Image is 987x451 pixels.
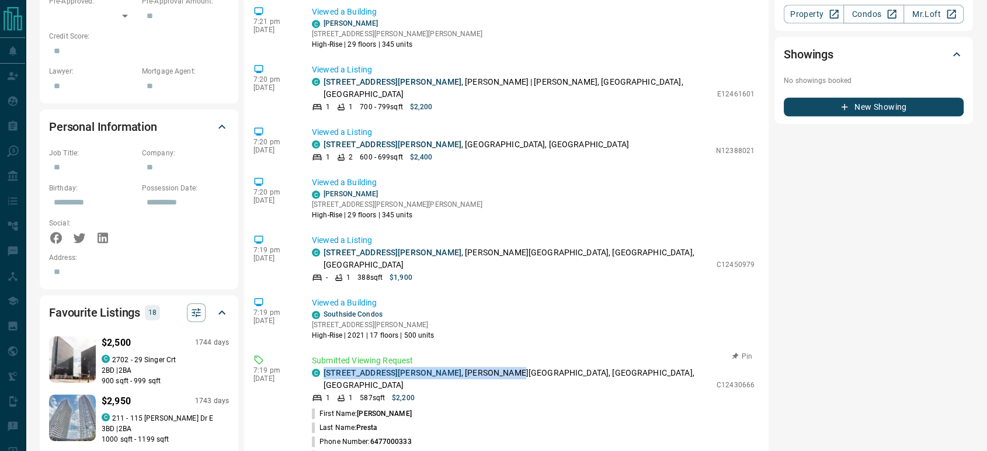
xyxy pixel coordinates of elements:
[312,126,755,138] p: Viewed a Listing
[49,218,136,228] p: Social:
[312,330,435,341] p: High-Rise | 2021 | 17 floors | 500 units
[784,45,833,64] h2: Showings
[324,76,711,100] p: , [PERSON_NAME] | [PERSON_NAME], [GEOGRAPHIC_DATA], [GEOGRAPHIC_DATA]
[410,152,433,162] p: $2,400
[49,392,229,445] a: Favourited listing$2,9501743 dayscondos.ca211 - 115 [PERSON_NAME] Dr E3BD |2BA1000 sqft - 1199 sqft
[253,254,294,262] p: [DATE]
[112,413,213,424] p: 211 - 115 [PERSON_NAME] Dr E
[312,78,320,86] div: condos.ca
[49,113,229,141] div: Personal Information
[324,19,378,27] a: [PERSON_NAME]
[312,436,412,447] p: Phone Number:
[784,40,964,68] div: Showings
[312,20,320,28] div: condos.ca
[360,393,385,403] p: 587 sqft
[324,140,461,149] a: [STREET_ADDRESS][PERSON_NAME]
[102,376,229,386] p: 900 sqft - 999 sqft
[112,355,176,365] p: 2702 - 29 Singer Crt
[725,351,759,362] button: Pin
[253,188,294,196] p: 7:20 pm
[312,311,320,319] div: condos.ca
[326,393,330,403] p: 1
[142,66,229,77] p: Mortgage Agent:
[370,438,411,446] span: 6477000333
[102,413,110,421] div: condos.ca
[312,39,482,50] p: High-Rise | 29 floors | 345 units
[312,355,755,367] p: Submitted Viewing Request
[102,336,131,350] p: $2,500
[324,310,383,318] a: Southside Condos
[312,29,482,39] p: [STREET_ADDRESS][PERSON_NAME][PERSON_NAME]
[102,365,229,376] p: 2 BD | 2 BA
[102,434,229,445] p: 1000 sqft - 1199 sqft
[356,424,377,432] span: Presta
[324,368,461,377] a: [STREET_ADDRESS][PERSON_NAME]
[324,190,378,198] a: [PERSON_NAME]
[346,272,350,283] p: 1
[49,299,229,327] div: Favourite Listings18
[195,396,229,406] p: 1743 days
[148,306,157,319] p: 18
[392,393,415,403] p: $2,200
[717,89,755,99] p: E12461601
[102,355,110,363] div: condos.ca
[312,234,755,247] p: Viewed a Listing
[253,18,294,26] p: 7:21 pm
[312,210,482,220] p: High-Rise | 29 floors | 345 units
[49,334,229,386] a: Favourited listing$2,5001744 dayscondos.ca2702 - 29 Singer Crt2BD |2BA900 sqft - 999 sqft
[37,336,108,383] img: Favourited listing
[360,102,402,112] p: 700 - 799 sqft
[410,102,433,112] p: $2,200
[349,152,353,162] p: 2
[253,196,294,204] p: [DATE]
[37,394,108,441] img: Favourited listing
[784,5,844,23] a: Property
[102,394,131,408] p: $2,950
[312,199,482,210] p: [STREET_ADDRESS][PERSON_NAME][PERSON_NAME]
[312,140,320,148] div: condos.ca
[195,338,229,348] p: 1744 days
[312,64,755,76] p: Viewed a Listing
[312,176,755,189] p: Viewed a Building
[324,138,629,151] p: , [GEOGRAPHIC_DATA], [GEOGRAPHIC_DATA]
[326,272,328,283] p: -
[312,190,320,199] div: condos.ca
[312,369,320,377] div: condos.ca
[326,102,330,112] p: 1
[253,246,294,254] p: 7:19 pm
[253,366,294,374] p: 7:19 pm
[142,148,229,158] p: Company:
[360,152,402,162] p: 600 - 699 sqft
[49,183,136,193] p: Birthday:
[324,248,461,257] a: [STREET_ADDRESS][PERSON_NAME]
[253,84,294,92] p: [DATE]
[390,272,412,283] p: $1,900
[253,146,294,154] p: [DATE]
[49,303,140,322] h2: Favourite Listings
[324,367,711,391] p: , [PERSON_NAME][GEOGRAPHIC_DATA], [GEOGRAPHIC_DATA], [GEOGRAPHIC_DATA]
[903,5,964,23] a: Mr.Loft
[324,77,461,86] a: [STREET_ADDRESS][PERSON_NAME]
[312,297,755,309] p: Viewed a Building
[784,98,964,116] button: New Showing
[312,248,320,256] div: condos.ca
[253,308,294,317] p: 7:19 pm
[324,247,711,271] p: , [PERSON_NAME][GEOGRAPHIC_DATA], [GEOGRAPHIC_DATA], [GEOGRAPHIC_DATA]
[253,317,294,325] p: [DATE]
[253,138,294,146] p: 7:20 pm
[784,75,964,86] p: No showings booked
[717,380,755,390] p: C12430666
[102,424,229,434] p: 3 BD | 2 BA
[717,259,755,270] p: C12450979
[349,102,353,112] p: 1
[312,422,377,433] p: Last Name:
[357,410,411,418] span: [PERSON_NAME]
[49,252,229,263] p: Address:
[142,183,229,193] p: Possession Date:
[253,374,294,383] p: [DATE]
[49,148,136,158] p: Job Title:
[312,408,412,419] p: First Name:
[49,117,157,136] h2: Personal Information
[843,5,903,23] a: Condos
[349,393,353,403] p: 1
